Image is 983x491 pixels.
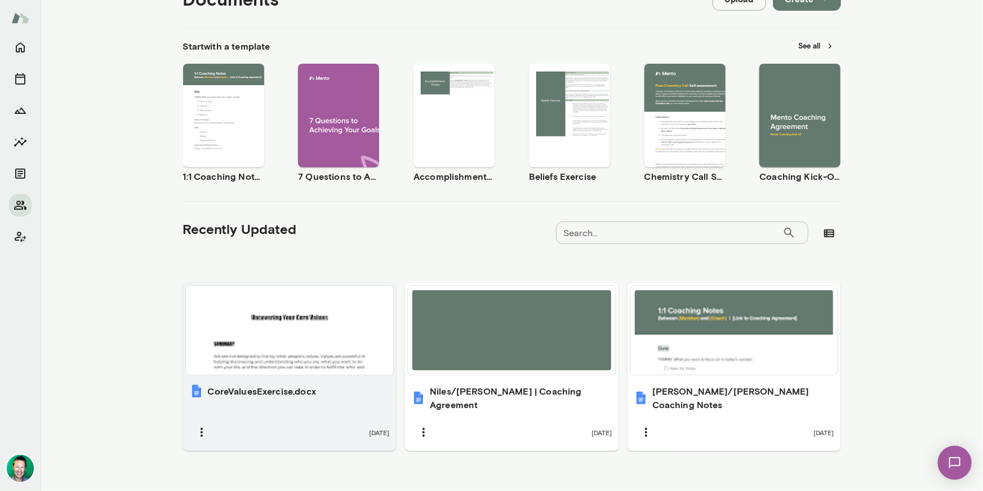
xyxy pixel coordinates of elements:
[11,7,29,29] img: Mento
[591,428,612,437] span: [DATE]
[9,194,32,216] button: Members
[208,384,316,398] h6: CoreValuesExercise.docx
[792,37,841,55] button: See all
[430,384,612,412] h6: Niles/[PERSON_NAME] | Coaching Agreement
[644,170,726,183] h6: Chemistry Call Self-Assessment [Coaches only]
[7,455,34,482] img: Brian Lawrence
[9,131,32,153] button: Insights
[9,99,32,122] button: Growth Plan
[9,36,32,59] button: Home
[369,428,389,437] span: [DATE]
[413,170,495,183] h6: Accomplishment Tracker
[813,428,834,437] span: [DATE]
[652,384,834,412] h6: [PERSON_NAME]/[PERSON_NAME] Coaching Notes
[529,170,610,183] h6: Beliefs Exercise
[183,170,264,183] h6: 1:1 Coaching Notes
[190,384,203,398] img: CoreValuesExercise.docx
[9,68,32,90] button: Sessions
[183,39,270,53] h6: Start with a template
[9,225,32,248] button: Client app
[9,162,32,185] button: Documents
[298,170,379,183] h6: 7 Questions to Achieving Your Goals
[183,220,297,238] h5: Recently Updated
[634,391,648,405] img: Niles/Brian Coaching Notes
[759,170,840,183] h6: Coaching Kick-Off | Coaching Agreement
[412,391,425,405] img: Niles/Brian | Coaching Agreement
